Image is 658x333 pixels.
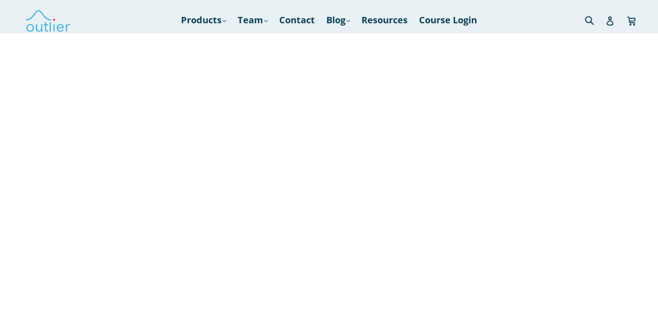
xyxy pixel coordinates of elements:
[233,12,272,28] a: Team
[357,12,412,28] a: Resources
[25,7,71,33] img: Outlier Linguistics
[176,12,231,28] a: Products
[414,12,482,28] a: Course Login
[322,12,355,28] a: Blog
[583,11,608,29] input: Search
[275,12,319,28] a: Contact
